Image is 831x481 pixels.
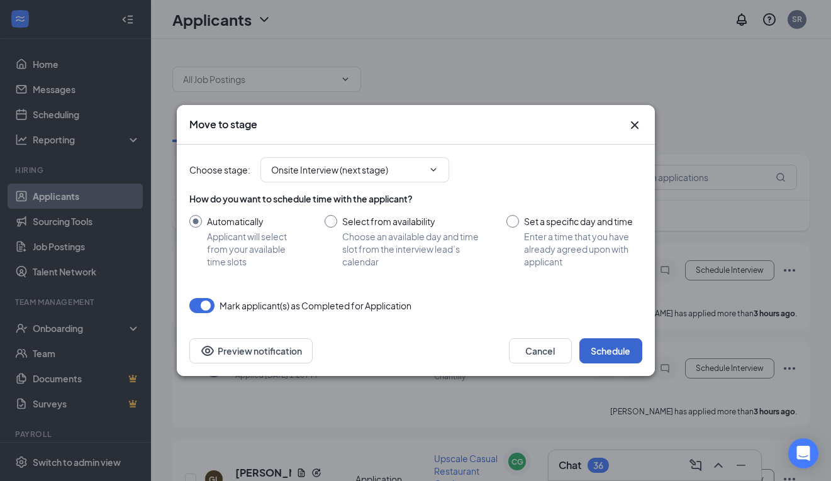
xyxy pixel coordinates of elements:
span: Choose stage : [189,163,250,177]
svg: Eye [200,343,215,358]
button: Close [627,118,642,133]
h3: Move to stage [189,118,257,131]
svg: ChevronDown [428,165,438,175]
button: Schedule [579,338,642,363]
div: Open Intercom Messenger [788,438,818,468]
button: Cancel [509,338,572,363]
svg: Cross [627,118,642,133]
span: Mark applicant(s) as Completed for Application [220,298,411,313]
div: How do you want to schedule time with the applicant? [189,192,642,205]
button: Preview notificationEye [189,338,313,363]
